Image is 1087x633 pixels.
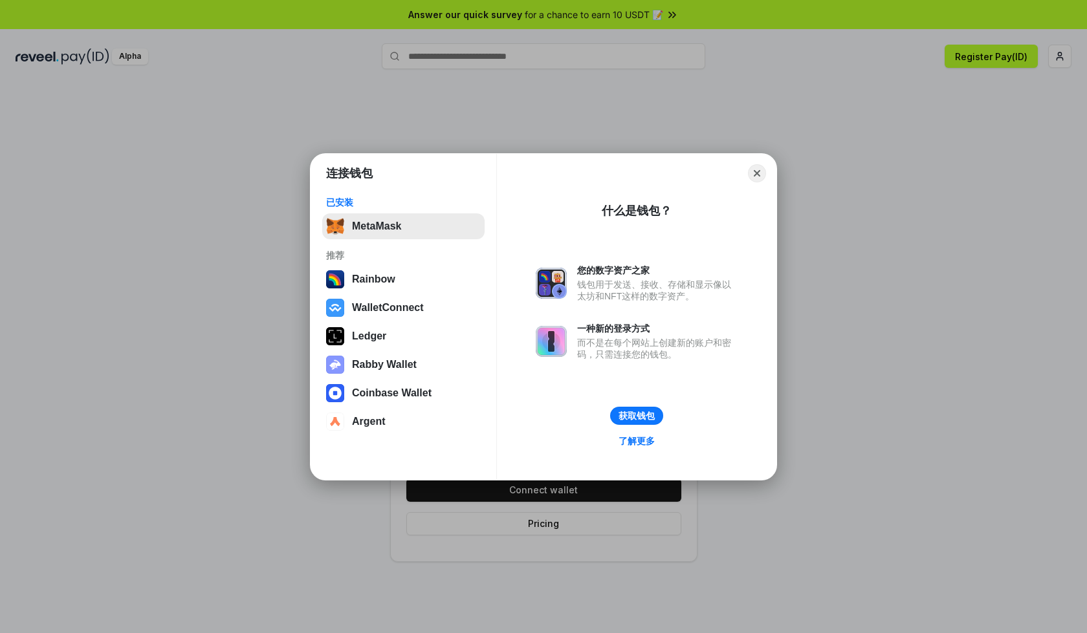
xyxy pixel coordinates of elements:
[577,264,738,276] div: 您的数字资产之家
[322,213,485,239] button: MetaMask
[326,327,344,345] img: svg+xml,%3Csvg%20xmlns%3D%22http%3A%2F%2Fwww.w3.org%2F2000%2Fsvg%22%20width%3D%2228%22%20height%3...
[322,352,485,378] button: Rabby Wallet
[326,217,344,235] img: svg+xml,%3Csvg%20fill%3D%22none%22%20height%3D%2233%22%20viewBox%3D%220%200%2035%2033%22%20width%...
[619,410,655,422] div: 获取钱包
[536,268,567,299] img: svg+xml,%3Csvg%20xmlns%3D%22http%3A%2F%2Fwww.w3.org%2F2000%2Fsvg%22%20fill%3D%22none%22%20viewBox...
[352,220,401,232] div: MetaMask
[352,387,432,399] div: Coinbase Wallet
[577,337,738,360] div: 而不是在每个网站上创建新的账户和密码，只需连接您的钱包。
[326,356,344,374] img: svg+xml,%3Csvg%20xmlns%3D%22http%3A%2F%2Fwww.w3.org%2F2000%2Fsvg%22%20fill%3D%22none%22%20viewBox...
[602,203,672,219] div: 什么是钱包？
[619,435,655,447] div: 了解更多
[352,302,424,314] div: WalletConnect
[322,323,485,349] button: Ledger
[536,326,567,357] img: svg+xml,%3Csvg%20xmlns%3D%22http%3A%2F%2Fwww.w3.org%2F2000%2Fsvg%22%20fill%3D%22none%22%20viewBox...
[611,433,663,449] a: 了解更多
[352,416,386,427] div: Argent
[352,359,417,370] div: Rabby Wallet
[610,407,663,425] button: 获取钱包
[322,295,485,321] button: WalletConnect
[322,380,485,406] button: Coinbase Wallet
[326,270,344,288] img: svg+xml,%3Csvg%20width%3D%22120%22%20height%3D%22120%22%20viewBox%3D%220%200%20120%20120%22%20fil...
[326,384,344,402] img: svg+xml,%3Csvg%20width%3D%2228%22%20height%3D%2228%22%20viewBox%3D%220%200%2028%2028%22%20fill%3D...
[326,197,481,208] div: 已安装
[352,274,395,285] div: Rainbow
[326,166,373,181] h1: 连接钱包
[748,164,766,182] button: Close
[577,279,738,302] div: 钱包用于发送、接收、存储和显示像以太坊和NFT这样的数字资产。
[322,409,485,435] button: Argent
[322,266,485,292] button: Rainbow
[326,413,344,431] img: svg+xml,%3Csvg%20width%3D%2228%22%20height%3D%2228%22%20viewBox%3D%220%200%2028%2028%22%20fill%3D...
[326,299,344,317] img: svg+xml,%3Csvg%20width%3D%2228%22%20height%3D%2228%22%20viewBox%3D%220%200%2028%2028%22%20fill%3D...
[352,330,386,342] div: Ledger
[326,250,481,261] div: 推荐
[577,323,738,334] div: 一种新的登录方式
